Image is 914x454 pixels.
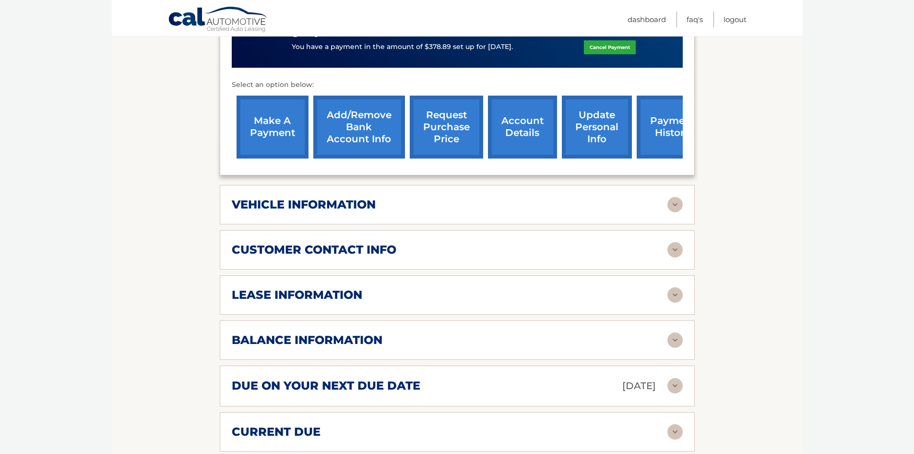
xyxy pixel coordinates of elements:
h2: vehicle information [232,197,376,212]
h2: due on your next due date [232,379,420,393]
p: You have a payment in the amount of $378.89 set up for [DATE]. [292,42,513,52]
a: Cancel Payment [584,40,636,54]
h2: current due [232,425,320,439]
img: accordion-rest.svg [667,242,683,258]
a: make a payment [237,96,309,159]
a: payment history [637,96,709,159]
a: update personal info [562,96,632,159]
h2: customer contact info [232,243,396,257]
a: Cal Automotive [168,6,269,34]
img: accordion-rest.svg [667,287,683,303]
h2: lease information [232,288,362,302]
img: accordion-rest.svg [667,424,683,440]
img: accordion-rest.svg [667,332,683,348]
a: FAQ's [687,12,703,27]
a: account details [488,96,557,159]
a: request purchase price [410,96,483,159]
h2: balance information [232,333,382,347]
a: Logout [724,12,747,27]
img: accordion-rest.svg [667,378,683,393]
a: Add/Remove bank account info [313,96,405,159]
img: accordion-rest.svg [667,197,683,212]
p: [DATE] [622,378,656,394]
p: Select an option below: [232,79,683,91]
a: Dashboard [628,12,666,27]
